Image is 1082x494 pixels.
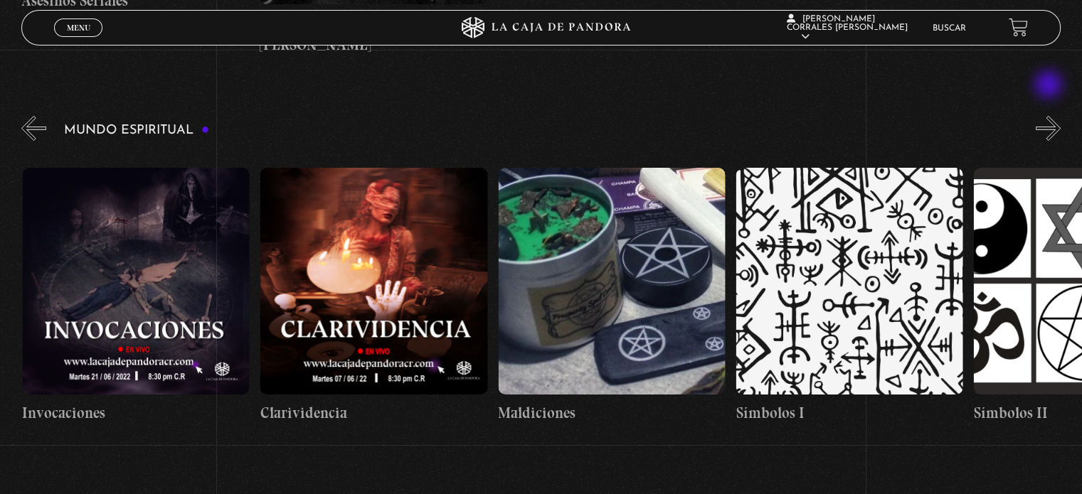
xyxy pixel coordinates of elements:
span: [PERSON_NAME] Corrales [PERSON_NAME] [787,15,908,41]
h3: Mundo Espiritual [64,124,209,137]
span: Cerrar [62,36,95,45]
h4: Símbolos I [736,402,963,424]
a: Símbolos I [736,151,963,441]
a: View your shopping cart [1009,18,1028,37]
button: Previous [21,116,46,141]
button: Next [1036,116,1061,141]
a: Buscar [933,24,966,33]
h4: Clarividencia [260,402,487,424]
span: Menu [67,23,90,32]
a: Invocaciones [23,151,250,441]
a: Clarividencia [260,151,487,441]
a: Maldiciones [499,151,726,441]
h4: Invocaciones [23,402,250,424]
h4: Maldiciones [499,402,726,424]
